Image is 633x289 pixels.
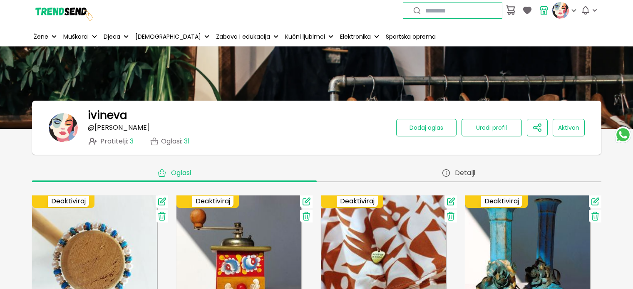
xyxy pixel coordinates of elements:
[171,169,191,177] span: Oglasi
[340,32,371,41] p: Elektronika
[134,27,211,46] button: [DEMOGRAPHIC_DATA]
[553,119,585,136] button: Aktivan
[552,2,569,19] img: profile picture
[34,32,48,41] p: Žene
[410,124,443,132] span: Dodaj oglas
[161,138,190,145] p: Oglasi :
[214,27,280,46] button: Zabava i edukacija
[283,27,335,46] button: Kućni ljubimci
[285,32,325,41] p: Kućni ljubimci
[135,32,201,41] p: [DEMOGRAPHIC_DATA]
[184,136,190,146] span: 31
[462,119,522,136] button: Uredi profil
[384,27,437,46] a: Sportska oprema
[88,109,127,121] h1: ivineva
[32,27,58,46] button: Žene
[49,113,78,142] img: banner
[100,138,134,145] span: Pratitelji :
[63,32,89,41] p: Muškarci
[130,136,134,146] span: 3
[338,27,381,46] button: Elektronika
[396,119,457,136] button: Dodaj oglas
[216,32,270,41] p: Zabava i edukacija
[62,27,99,46] button: Muškarci
[455,169,475,177] span: Detalji
[104,32,120,41] p: Djeca
[88,124,150,131] p: @ [PERSON_NAME]
[102,27,130,46] button: Djeca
